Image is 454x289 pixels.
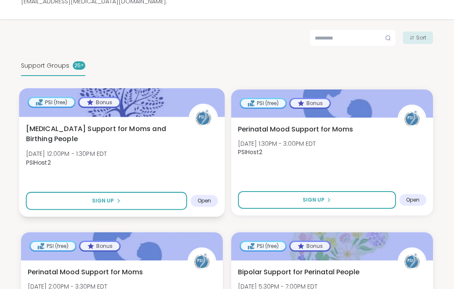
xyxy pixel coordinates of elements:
div: PSI (free) [29,98,74,106]
span: Perinatal Mood Support for Moms [238,124,353,134]
span: Bipolar Support for Perinatal People [238,267,359,277]
span: Sort [416,34,426,42]
span: Perinatal Mood Support for Moms [28,267,143,277]
div: PSI (free) [241,99,285,108]
img: PSIHost2 [399,249,425,275]
img: PSIHost2 [190,105,216,131]
div: Bonus [79,98,119,106]
button: Sign Up [238,191,396,209]
span: Sign Up [92,197,114,205]
img: PSIHost2 [399,106,425,132]
span: Open [198,197,211,204]
div: PSI (free) [241,242,285,250]
div: Bonus [290,242,330,250]
div: Bonus [80,242,119,250]
pre: + [81,62,84,69]
div: PSI (free) [31,242,75,250]
span: [DATE] 1:30PM - 3:00PM EDT [238,139,316,148]
button: Sign Up [26,192,187,210]
img: PSIHost2 [189,249,215,275]
div: 25 [73,61,85,70]
span: Sign Up [303,196,325,204]
b: PSIHost2 [238,148,262,156]
span: [MEDICAL_DATA] Support for Moms and Birthing People [26,123,179,144]
div: Bonus [290,99,330,108]
b: PSIHost2 [26,158,51,166]
span: Open [406,197,420,203]
span: [DATE] 12:00PM - 1:30PM EDT [26,150,107,158]
span: Support Groups [21,61,69,70]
